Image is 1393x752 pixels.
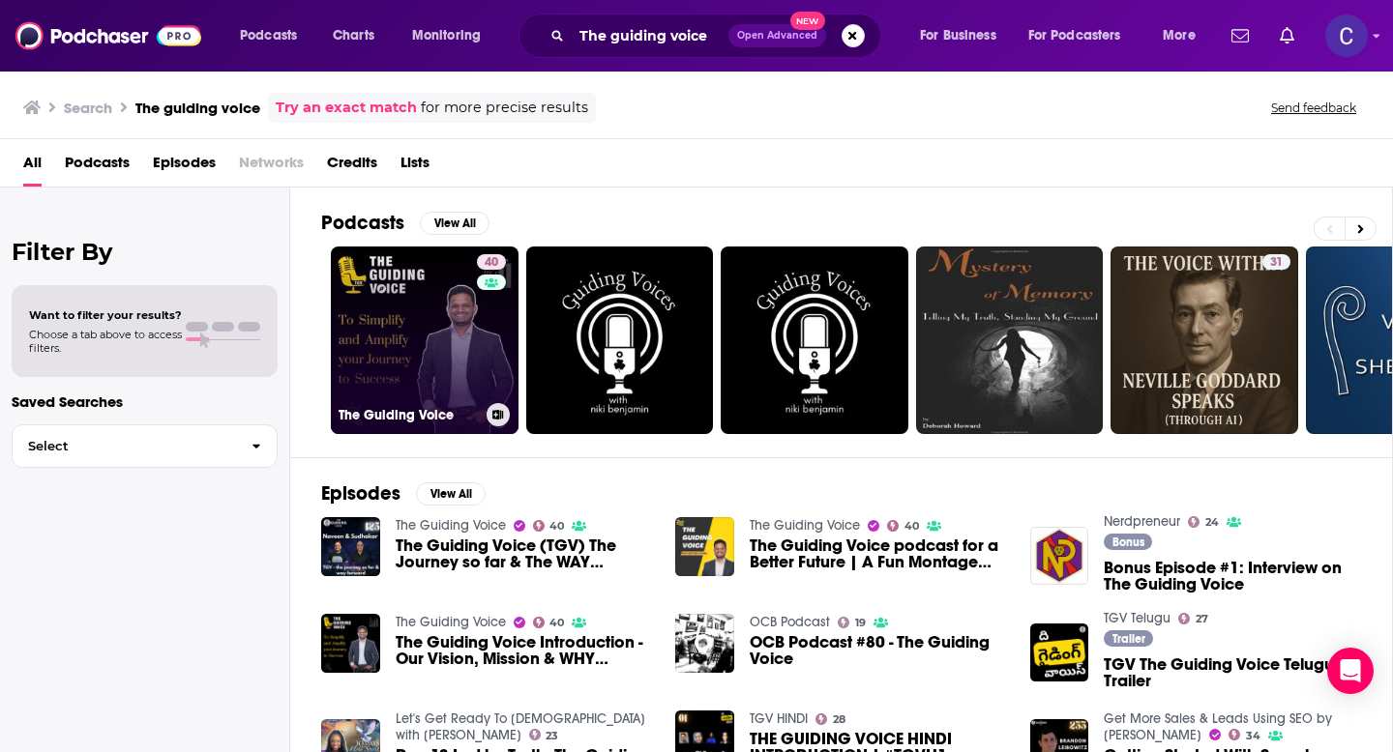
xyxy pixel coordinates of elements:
[546,732,558,740] span: 23
[420,212,489,235] button: View All
[421,97,588,119] span: for more precise results
[750,537,1007,570] a: The Guiding Voice podcast for a Better Future | A Fun Montage that explains the format in 5 minutes
[12,392,278,411] p: Saved Searches
[675,517,734,576] img: The Guiding Voice podcast for a Better Future | A Fun Montage that explains the format in 5 minutes
[529,729,559,740] a: 23
[815,713,845,725] a: 28
[12,238,278,266] h2: Filter By
[1104,560,1361,593] a: Bonus Episode #1: Interview on The Guiding Voice
[1325,14,1368,57] img: User Profile
[29,328,182,355] span: Choose a tab above to access filters.
[321,211,489,235] a: PodcastsView All
[750,517,860,534] a: The Guiding Voice
[750,614,830,630] a: OCB Podcast
[549,619,564,627] span: 40
[396,517,506,534] a: The Guiding Voice
[920,22,996,49] span: For Business
[1149,20,1220,51] button: open menu
[239,147,304,187] span: Networks
[321,481,400,506] h2: Episodes
[12,424,278,468] button: Select
[1246,732,1260,740] span: 34
[675,614,734,673] img: OCB Podcast #80 - The Guiding Voice
[1325,14,1368,57] button: Show profile menu
[64,99,112,117] h3: Search
[1104,513,1180,530] a: Nerdpreneur
[1104,656,1361,689] a: TGV The Guiding Voice Telugu | Trailer
[737,31,817,41] span: Open Advanced
[1188,516,1219,528] a: 24
[485,253,498,273] span: 40
[750,634,1007,667] span: OCB Podcast #80 - The Guiding Voice
[396,614,506,630] a: The Guiding Voice
[321,517,380,576] a: The Guiding Voice (TGV) The Journey so far & The WAY FORWARD | Naveen & Sudhakar | TGV Episode #125
[23,147,42,187] a: All
[321,614,380,673] img: The Guiding Voice Introduction - Our Vision, Mission & WHY statements | Hosts Naveen Samala & Sud...
[790,12,825,30] span: New
[1028,22,1121,49] span: For Podcasters
[153,147,216,187] a: Episodes
[904,522,919,531] span: 40
[833,715,845,724] span: 28
[1104,710,1332,743] a: Get More Sales & Leads Using SEO by Brandon Leibowitz
[1112,633,1145,645] span: Trailer
[327,147,377,187] a: Credits
[533,617,565,628] a: 40
[1016,20,1149,51] button: open menu
[400,147,430,187] a: Lists
[533,520,565,532] a: 40
[65,147,130,187] span: Podcasts
[1111,246,1298,434] a: 31
[29,308,182,322] span: Want to filter your results?
[1270,253,1283,273] span: 31
[838,617,866,628] a: 19
[1265,100,1362,116] button: Send feedback
[537,14,900,58] div: Search podcasts, credits, & more...
[477,254,506,270] a: 40
[321,481,486,506] a: EpisodesView All
[240,22,297,49] span: Podcasts
[276,97,417,119] a: Try an exact match
[396,634,653,667] span: The Guiding Voice Introduction - Our Vision, Mission & WHY statements | Hosts [PERSON_NAME] & [PE...
[1178,613,1208,624] a: 27
[396,710,645,743] a: Let's Get Ready To Bible with Dr. Tamika Hall
[1325,14,1368,57] span: Logged in as publicityxxtina
[13,440,236,452] span: Select
[887,520,919,532] a: 40
[331,246,519,434] a: 40The Guiding Voice
[1196,615,1208,623] span: 27
[1327,648,1374,694] div: Open Intercom Messenger
[1030,623,1089,682] a: TGV The Guiding Voice Telugu | Trailer
[906,20,1021,51] button: open menu
[750,710,808,727] a: TGV HINDI
[1262,254,1290,270] a: 31
[855,619,866,627] span: 19
[339,407,479,423] h3: The Guiding Voice
[1163,22,1196,49] span: More
[1272,19,1302,52] a: Show notifications dropdown
[1224,19,1257,52] a: Show notifications dropdown
[1104,610,1171,626] a: TGV Telugu
[396,537,653,570] span: The Guiding Voice (TGV) The Journey so far & The WAY FORWARD | Naveen & [PERSON_NAME] | TGV Episo...
[15,17,201,54] img: Podchaser - Follow, Share and Rate Podcasts
[1205,518,1219,527] span: 24
[572,20,728,51] input: Search podcasts, credits, & more...
[728,24,826,47] button: Open AdvancedNew
[399,20,506,51] button: open menu
[1030,527,1089,586] img: Bonus Episode #1: Interview on The Guiding Voice
[1112,536,1144,548] span: Bonus
[135,99,260,117] h3: The guiding voice
[396,537,653,570] a: The Guiding Voice (TGV) The Journey so far & The WAY FORWARD | Naveen & Sudhakar | TGV Episode #125
[396,634,653,667] a: The Guiding Voice Introduction - Our Vision, Mission & WHY statements | Hosts Naveen Samala & Sud...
